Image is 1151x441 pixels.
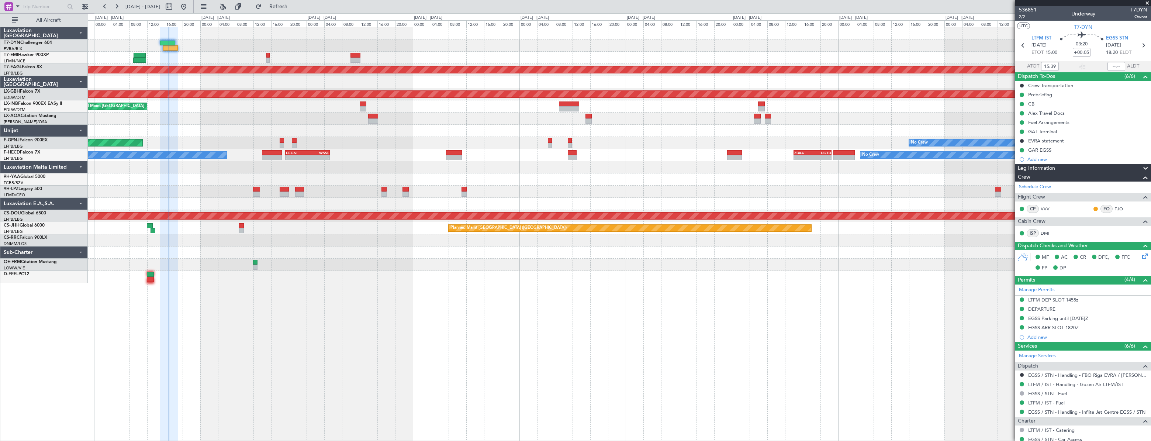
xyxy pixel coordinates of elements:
[1028,128,1057,135] div: GAT Terminal
[661,20,679,27] div: 08:00
[413,20,431,27] div: 00:00
[714,20,732,27] div: 20:00
[1028,427,1075,433] a: LTFM / IST - Catering
[4,65,22,69] span: T7-EAGL
[1041,206,1057,212] a: VVV
[253,20,271,27] div: 12:00
[1041,230,1057,237] a: DMI
[1028,92,1052,98] div: Prebriefing
[626,20,643,27] div: 00:00
[502,20,519,27] div: 20:00
[1018,164,1055,173] span: Leg Information
[1031,35,1051,42] span: LTFM IST
[980,20,998,27] div: 08:00
[200,20,218,27] div: 00:00
[1019,352,1056,360] a: Manage Services
[874,20,891,27] div: 08:00
[4,107,25,113] a: EDLW/DTM
[820,20,838,27] div: 20:00
[484,20,502,27] div: 16:00
[4,138,48,142] a: F-GPNJFalcon 900EX
[4,53,49,57] a: T7-EMIHawker 900XP
[414,15,442,21] div: [DATE] - [DATE]
[627,15,655,21] div: [DATE] - [DATE]
[643,20,661,27] div: 04:00
[519,20,537,27] div: 00:00
[324,20,342,27] div: 04:00
[862,149,879,161] div: No Crew
[4,53,18,57] span: T7-EMI
[4,119,47,125] a: [PERSON_NAME]/QSA
[1031,42,1047,49] span: [DATE]
[1061,254,1068,261] span: AC
[4,272,29,276] a: D-FEELPC12
[4,156,23,161] a: LFPB/LBG
[4,241,27,247] a: DNMM/LOS
[1106,42,1121,49] span: [DATE]
[1106,49,1118,56] span: 18:20
[1028,381,1123,387] a: LTFM / IST - Handling - Gozen Air LTFM/IST
[147,20,165,27] div: 12:00
[286,151,307,155] div: HEGN
[165,20,183,27] div: 16:00
[1124,72,1135,80] span: (6/6)
[19,18,78,23] span: All Aircraft
[679,20,697,27] div: 12:00
[263,4,294,9] span: Refresh
[8,14,80,26] button: All Aircraft
[4,187,42,191] a: 9H-LPZLegacy 500
[4,229,23,234] a: LFPB/LBG
[733,15,761,21] div: [DATE] - [DATE]
[911,137,928,148] div: No Crew
[1028,297,1078,303] div: LTFM DEP SLOT 1455z
[4,211,46,216] a: CS-DOUGlobal 6500
[1106,35,1128,42] span: EGSS STN
[4,41,20,45] span: T7-DYN
[927,20,944,27] div: 20:00
[4,58,25,64] a: LFMN/NCE
[812,155,830,160] div: -
[4,260,57,264] a: OE-FRMCitation Mustang
[4,89,40,94] a: LX-GBHFalcon 7X
[839,15,868,21] div: [DATE] - [DATE]
[1028,147,1051,153] div: GAR EGSS
[1114,206,1131,212] a: FJO
[4,235,47,240] a: CS-RRCFalcon 900LX
[537,20,555,27] div: 04:00
[1017,23,1030,29] button: UTC
[732,20,750,27] div: 00:00
[1019,286,1055,294] a: Manage Permits
[4,235,20,240] span: CS-RRC
[4,150,20,155] span: F-HECD
[4,217,23,222] a: LFPB/LBG
[218,20,236,27] div: 04:00
[4,101,18,106] span: LX-INB
[125,3,160,10] span: [DATE] - [DATE]
[1028,372,1147,378] a: EGSS / STN - Handling - FBO Riga EVRA / [PERSON_NAME]
[23,1,65,12] input: Trip Number
[4,114,21,118] span: LX-AOA
[812,151,830,155] div: UGTB
[129,20,147,27] div: 08:00
[1027,63,1039,70] span: ATOT
[1018,242,1088,250] span: Dispatch Checks and Weather
[946,15,974,21] div: [DATE] - [DATE]
[1028,390,1067,397] a: EGSS / STN - Fuel
[590,20,608,27] div: 16:00
[1098,254,1109,261] span: DFC,
[1028,409,1145,415] a: EGSS / STN - Handling - Inflite Jet Centre EGSS / STN
[573,20,590,27] div: 12:00
[891,20,909,27] div: 12:00
[450,223,567,234] div: Planned Maint [GEOGRAPHIC_DATA] ([GEOGRAPHIC_DATA])
[95,15,124,21] div: [DATE] - [DATE]
[1018,342,1037,351] span: Services
[1027,334,1147,340] div: Add new
[4,89,20,94] span: LX-GBH
[1019,6,1037,14] span: 536851
[521,15,549,21] div: [DATE] - [DATE]
[1018,276,1035,285] span: Permits
[183,20,200,27] div: 20:00
[1019,183,1051,191] a: Schedule Crew
[1018,362,1038,371] span: Dispatch
[1031,49,1044,56] span: ETOT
